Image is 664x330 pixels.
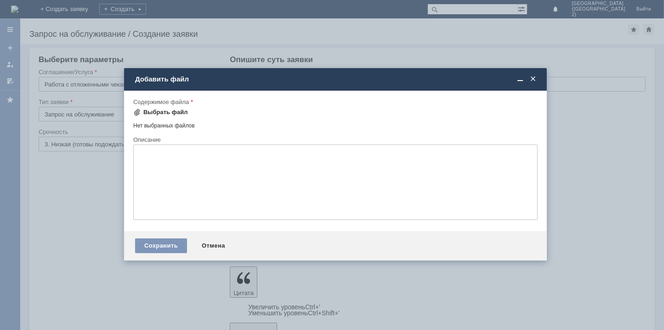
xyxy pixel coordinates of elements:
div: Нет выбранных файлов [133,119,538,129]
span: Свернуть (Ctrl + M) [516,75,525,83]
div: Выбрать файл [143,109,188,116]
span: Закрыть [528,75,538,83]
div: Описание [133,137,536,143]
div: Содержимое файла [133,99,536,105]
div: Добрый день! не прошла скидка из за новой акции.. чеки на сумму 1096 и 1124 руб. [4,4,134,26]
div: Добавить файл [135,75,538,83]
